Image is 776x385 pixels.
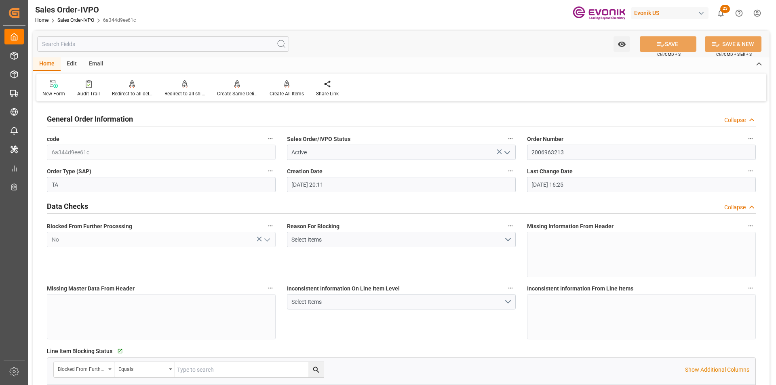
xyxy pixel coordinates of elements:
[33,57,61,71] div: Home
[287,232,516,247] button: open menu
[527,284,633,293] span: Inconsistent Information From Line Items
[118,364,166,373] div: Equals
[47,114,133,124] h2: General Order Information
[47,167,91,176] span: Order Type (SAP)
[265,283,276,293] button: Missing Master Data From Header
[260,234,272,246] button: open menu
[505,221,516,231] button: Reason For Blocking
[316,90,339,97] div: Share Link
[112,90,152,97] div: Redirect to all deliveries
[716,51,752,57] span: Ctrl/CMD + Shift + S
[175,362,324,377] input: Type to search
[287,167,323,176] span: Creation Date
[745,133,756,144] button: Order Number
[527,177,756,192] input: DD.MM.YYYY HH:MM
[114,362,175,377] button: open menu
[287,177,516,192] input: DD.MM.YYYY HH:MM
[291,298,504,306] div: Select Items
[35,4,136,16] div: Sales Order-IVPO
[57,17,94,23] a: Sales Order-IVPO
[83,57,110,71] div: Email
[745,166,756,176] button: Last Change Date
[287,294,516,309] button: open menu
[270,90,304,97] div: Create All Items
[720,5,730,13] span: 23
[58,364,105,373] div: Blocked From Further Processing
[35,17,48,23] a: Home
[730,4,748,22] button: Help Center
[527,167,573,176] span: Last Change Date
[77,90,100,97] div: Audit Trail
[631,7,709,19] div: Evonik US
[287,135,350,143] span: Sales Order/IVPO Status
[265,166,276,176] button: Order Type (SAP)
[724,203,746,212] div: Collapse
[573,6,625,20] img: Evonik-brand-mark-Deep-Purple-RGB.jpeg_1700498283.jpeg
[265,221,276,231] button: Blocked From Further Processing
[631,5,712,21] button: Evonik US
[291,236,504,244] div: Select Items
[47,135,59,143] span: code
[47,347,112,356] span: Line Item Blocking Status
[265,133,276,144] button: code
[614,36,630,52] button: open menu
[745,283,756,293] button: Inconsistent Information From Line Items
[505,133,516,144] button: Sales Order/IVPO Status
[61,57,83,71] div: Edit
[287,284,400,293] span: Inconsistent Information On Line Item Level
[217,90,257,97] div: Create Same Delivery Date
[505,166,516,176] button: Creation Date
[287,222,339,231] span: Reason For Blocking
[47,222,132,231] span: Blocked From Further Processing
[500,146,512,159] button: open menu
[640,36,696,52] button: SAVE
[505,283,516,293] button: Inconsistent Information On Line Item Level
[54,362,114,377] button: open menu
[657,51,681,57] span: Ctrl/CMD + S
[724,116,746,124] div: Collapse
[164,90,205,97] div: Redirect to all shipments
[42,90,65,97] div: New Form
[308,362,324,377] button: search button
[37,36,289,52] input: Search Fields
[705,36,761,52] button: SAVE & NEW
[712,4,730,22] button: show 23 new notifications
[685,366,749,374] p: Show Additional Columns
[527,222,614,231] span: Missing Information From Header
[745,221,756,231] button: Missing Information From Header
[47,284,135,293] span: Missing Master Data From Header
[527,135,563,143] span: Order Number
[47,201,88,212] h2: Data Checks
